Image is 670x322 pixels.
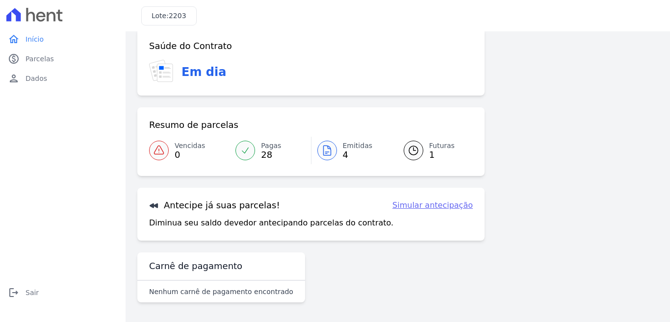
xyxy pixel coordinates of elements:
h3: Em dia [181,63,226,81]
h3: Lote: [152,11,186,21]
h3: Resumo de parcelas [149,119,238,131]
a: paidParcelas [4,49,122,69]
a: Vencidas 0 [149,137,230,164]
h3: Saúde do Contrato [149,40,232,52]
span: 4 [343,151,373,159]
p: Nenhum carnê de pagamento encontrado [149,287,293,297]
a: Emitidas 4 [311,137,392,164]
i: home [8,33,20,45]
p: Diminua seu saldo devedor antecipando parcelas do contrato. [149,217,393,229]
span: 1 [429,151,455,159]
h3: Antecipe já suas parcelas! [149,199,280,211]
a: homeInício [4,29,122,49]
span: Parcelas [26,54,54,64]
span: Sair [26,288,39,297]
a: Simular antecipação [392,199,473,211]
span: 28 [261,151,281,159]
span: Dados [26,74,47,83]
span: Vencidas [175,141,205,151]
span: Pagas [261,141,281,151]
a: Pagas 28 [230,137,310,164]
a: Futuras 1 [392,137,473,164]
a: logoutSair [4,283,122,302]
span: Início [26,34,44,44]
a: personDados [4,69,122,88]
i: paid [8,53,20,65]
span: 2203 [169,12,186,20]
i: person [8,73,20,84]
span: Futuras [429,141,455,151]
span: Emitidas [343,141,373,151]
span: 0 [175,151,205,159]
i: logout [8,287,20,298]
h3: Carnê de pagamento [149,260,242,272]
